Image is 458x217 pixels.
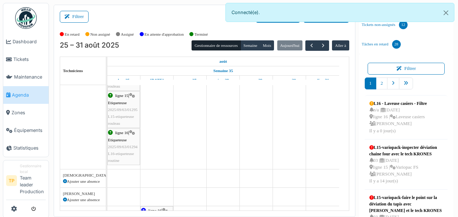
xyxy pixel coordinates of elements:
[63,172,103,178] div: [DEMOGRAPHIC_DATA][PERSON_NAME]
[3,121,49,139] a: Équipements
[305,40,317,51] button: Précédent
[369,100,427,107] div: L16 - Laveuse casiers - Filtre
[108,129,139,164] div: |
[148,76,166,85] a: 26 août 2025
[438,3,454,22] button: Close
[144,31,184,37] label: En attente d'approbation
[399,21,408,29] div: 12
[65,31,80,37] label: En retard
[60,41,119,50] h2: 25 – 31 août 2025
[3,139,49,157] a: Statistiques
[108,114,134,125] span: L15-etiqueteuse rouleau
[108,145,138,149] span: 2025/09/63/01294
[194,31,208,37] label: Terminé
[108,101,127,105] span: Etiqueteuse
[365,77,448,95] nav: pager
[6,163,46,200] a: TP Gestionnaire localTeam leader Production
[369,194,443,214] div: L15-variopack-faire le point sur la déviation du tapis avec [PERSON_NAME] et le tech KRONES
[63,68,83,73] span: Techniciens
[6,175,17,186] li: TP
[368,98,429,136] a: L16 - Laveuse casiers - Filtre n/a |[DATE] ligne 16 |Laveuse casiers [PERSON_NAME]Il y a 0 jour(s)
[260,40,274,50] button: Mois
[392,40,401,49] div: 28
[115,93,128,98] span: ligne 15
[12,92,46,98] span: Agenda
[3,50,49,68] a: Tickets
[108,92,139,127] div: |
[20,163,46,174] div: Gestionnaire local
[182,76,198,85] a: 27 août 2025
[3,68,49,86] a: Maintenance
[216,76,231,85] a: 28 août 2025
[369,144,443,157] div: L15-variopack-inspecter déviation chaine four avec le tech KRONES
[359,15,410,35] a: Tickets non-assignés
[376,77,387,89] a: 2
[63,191,103,197] div: [PERSON_NAME]
[332,40,349,50] button: Aller à
[192,40,241,50] button: Gestionnaire de ressources
[314,76,331,85] a: 31 août 2025
[3,86,49,104] a: Agenda
[3,104,49,121] a: Zones
[217,57,229,66] a: 25 août 2025
[13,145,46,151] span: Statistiques
[108,151,134,163] span: L16-etiqueteuse routine
[368,142,445,187] a: L15-variopack-inspecter déviation chaine four avec le tech KRONES 03 |[DATE] ligne 15 |Variopac F...
[369,107,427,134] div: n/a | [DATE] ligne 16 | Laveuse casiers [PERSON_NAME] Il y a 0 jour(s)
[281,76,298,85] a: 30 août 2025
[20,163,46,198] li: Team leader Production
[14,127,46,134] span: Équipements
[12,109,46,116] span: Zones
[359,35,404,54] a: Tâches en retard
[60,11,89,23] button: Filtrer
[121,31,134,37] label: Assigné
[225,3,454,22] div: Connecté(e).
[63,197,103,203] div: Ajouter une absence
[13,56,46,63] span: Tickets
[116,76,131,85] a: 25 août 2025
[369,157,443,185] div: 03 | [DATE] ligne 15 | Variopac FS [PERSON_NAME] Il y a 14 jour(s)
[115,130,128,135] span: ligne 16
[365,77,376,89] a: 1
[212,66,235,75] a: Semaine 35
[14,74,46,80] span: Maintenance
[63,178,103,185] div: Ajouter une absence
[3,33,49,50] a: Dashboard
[90,31,110,37] label: Non assigné
[248,76,264,85] a: 29 août 2025
[15,7,37,29] img: Badge_color-CXgf-gQk.svg
[13,38,46,45] span: Dashboard
[317,40,329,51] button: Suivant
[368,63,445,75] button: Filtrer
[277,40,302,50] button: Aujourd'hui
[241,40,260,50] button: Semaine
[63,209,103,215] div: [PERSON_NAME]
[108,138,127,142] span: Etiqueteuse
[108,107,138,112] span: 2025/09/63/01295
[148,208,161,213] span: ligne 16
